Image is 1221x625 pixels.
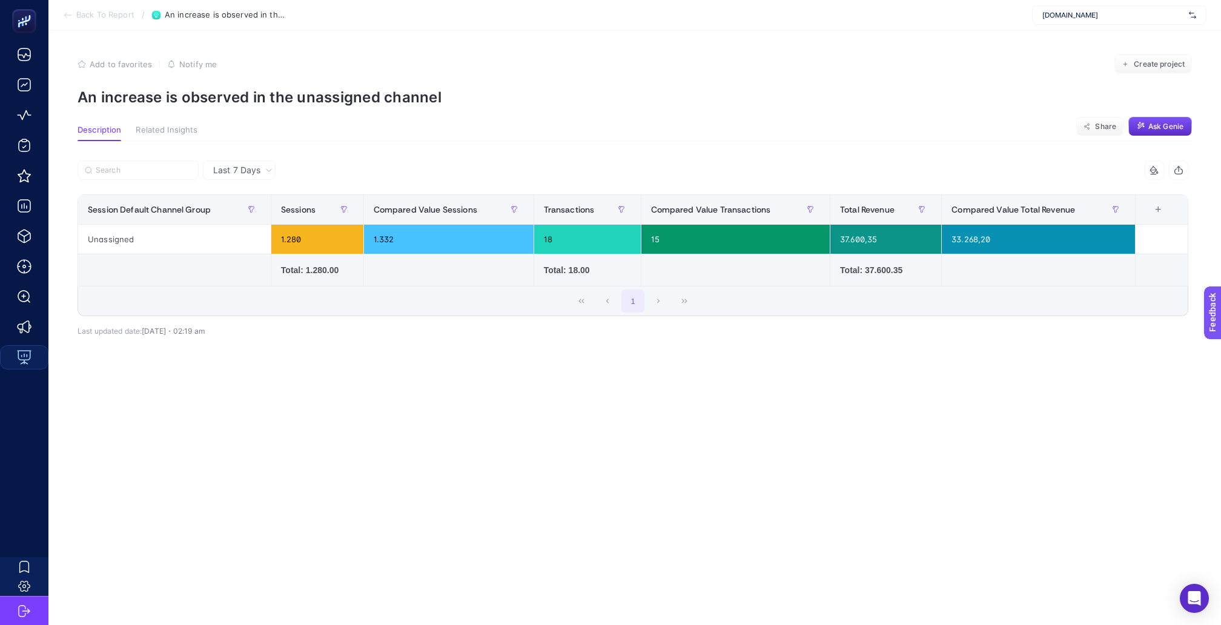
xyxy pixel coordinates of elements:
[1145,205,1155,231] div: 7 items selected
[88,205,211,214] span: Session Default Channel Group
[544,264,631,276] div: Total: 18.00
[167,59,217,69] button: Notify me
[165,10,286,20] span: An increase is observed in the unassigned channel
[142,326,205,336] span: [DATE]・02:19 am
[213,164,260,176] span: Last 7 Days
[840,264,931,276] div: Total: 37.600.35
[1134,59,1185,69] span: Create project
[78,125,121,135] span: Description
[7,4,46,13] span: Feedback
[76,10,134,20] span: Back To Report
[621,289,644,312] button: 1
[651,205,771,214] span: Compared Value Transactions
[78,125,121,141] button: Description
[90,59,152,69] span: Add to favorites
[1180,584,1209,613] div: Open Intercom Messenger
[1114,55,1192,74] button: Create project
[78,326,142,336] span: Last updated date:
[271,225,363,254] div: 1.280
[1128,117,1192,136] button: Ask Genie
[78,225,271,254] div: Unassigned
[641,225,830,254] div: 15
[544,205,595,214] span: Transactions
[374,205,477,214] span: Compared Value Sessions
[534,225,641,254] div: 18
[1095,122,1116,131] span: Share
[364,225,534,254] div: 1.332
[96,166,191,175] input: Search
[830,225,941,254] div: 37.600,35
[142,10,145,19] span: /
[942,225,1135,254] div: 33.268,20
[281,205,316,214] span: Sessions
[840,205,895,214] span: Total Revenue
[1042,10,1184,20] span: [DOMAIN_NAME]
[78,88,1192,106] p: An increase is observed in the unassigned channel
[136,125,197,135] span: Related Insights
[1189,9,1196,21] img: svg%3e
[136,125,197,141] button: Related Insights
[78,59,152,69] button: Add to favorites
[1076,117,1123,136] button: Share
[1148,122,1183,131] span: Ask Genie
[1147,205,1170,214] div: +
[951,205,1075,214] span: Compared Value Total Revenue
[179,59,217,69] span: Notify me
[281,264,354,276] div: Total: 1.280.00
[78,180,1188,336] div: Last 7 Days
